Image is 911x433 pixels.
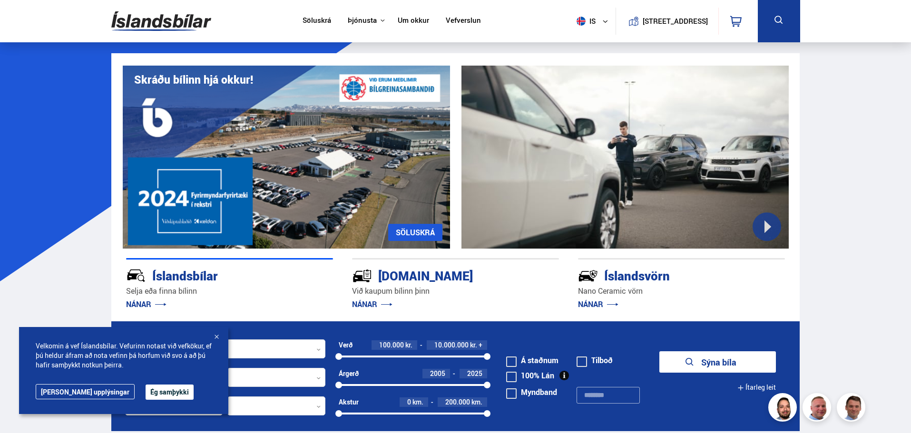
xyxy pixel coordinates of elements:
[471,398,482,406] span: km.
[838,395,867,423] img: FbJEzSuNWCJXmdc-.webp
[126,266,146,286] img: JRvxyua_JYH6wB4c.svg
[126,299,167,309] a: NÁNAR
[339,341,353,349] div: Verð
[388,224,442,241] a: SÖLUSKRÁ
[621,8,713,35] a: [STREET_ADDRESS]
[303,16,331,26] a: Söluskrá
[467,369,482,378] span: 2025
[577,356,613,364] label: Tilboð
[339,398,359,406] div: Akstur
[352,267,525,283] div: [DOMAIN_NAME]
[804,395,833,423] img: siFngHWaQ9KaOqBr.png
[405,341,412,349] span: kr.
[123,66,450,249] img: eKx6w-_Home_640_.png
[506,388,557,396] label: Myndband
[573,7,616,35] button: is
[412,398,423,406] span: km.
[379,340,404,349] span: 100.000
[578,266,598,286] img: -Svtn6bYgwAsiwNX.svg
[737,377,776,398] button: Ítarleg leit
[126,286,333,297] p: Selja eða finna bílinn
[134,73,253,86] h1: Skráðu bílinn hjá okkur!
[352,299,392,309] a: NÁNAR
[578,299,618,309] a: NÁNAR
[348,16,377,25] button: Þjónusta
[352,286,559,297] p: Við kaupum bílinn þinn
[446,16,481,26] a: Vefverslun
[573,17,597,26] span: is
[506,356,558,364] label: Á staðnum
[36,384,135,399] a: [PERSON_NAME] upplýsingar
[339,370,359,377] div: Árgerð
[146,385,194,400] button: Ég samþykki
[578,267,751,283] div: Íslandsvörn
[398,16,429,26] a: Um okkur
[470,341,477,349] span: kr.
[506,372,554,379] label: 100% Lán
[407,397,411,406] span: 0
[479,341,482,349] span: +
[659,351,776,373] button: Sýna bíla
[111,6,211,37] img: G0Ugv5HjCgRt.svg
[352,266,372,286] img: tr5P-W3DuiFaO7aO.svg
[577,17,586,26] img: svg+xml;base64,PHN2ZyB4bWxucz0iaHR0cDovL3d3dy53My5vcmcvMjAwMC9zdmciIHdpZHRoPSI1MTIiIGhlaWdodD0iNT...
[434,340,469,349] span: 10.000.000
[36,341,212,370] span: Velkomin á vef Íslandsbílar. Vefurinn notast við vefkökur, ef þú heldur áfram að nota vefinn þá h...
[578,286,785,297] p: Nano Ceramic vörn
[430,369,445,378] span: 2005
[126,267,299,283] div: Íslandsbílar
[445,397,470,406] span: 200.000
[770,395,798,423] img: nhp88E3Fdnt1Opn2.png
[647,17,705,25] button: [STREET_ADDRESS]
